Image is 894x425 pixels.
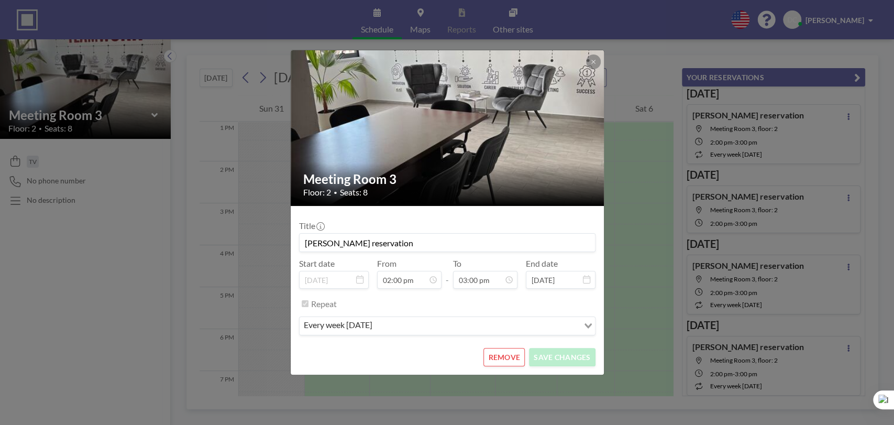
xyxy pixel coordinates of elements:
[453,258,461,269] label: To
[377,258,396,269] label: From
[340,187,368,198] span: Seats: 8
[299,221,324,231] label: Title
[446,262,449,285] span: -
[303,187,331,198] span: Floor: 2
[483,348,525,366] button: REMOVE
[311,299,337,309] label: Repeat
[376,319,578,333] input: Search for option
[303,171,592,187] h2: Meeting Room 3
[299,258,335,269] label: Start date
[334,189,337,197] span: •
[526,258,558,269] label: End date
[300,317,595,335] div: Search for option
[300,234,595,252] input: (No title)
[302,319,374,333] span: every week [DATE]
[529,348,595,366] button: SAVE CHANGES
